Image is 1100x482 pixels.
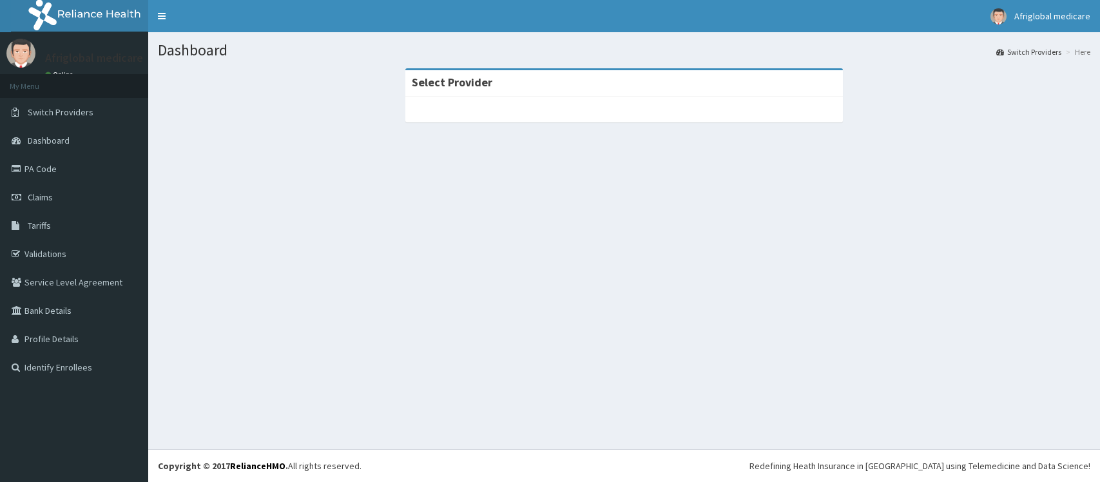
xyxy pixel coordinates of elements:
[28,220,51,231] span: Tariffs
[230,460,285,472] a: RelianceHMO
[148,449,1100,482] footer: All rights reserved.
[28,106,93,118] span: Switch Providers
[1014,10,1090,22] span: Afriglobal medicare
[28,191,53,203] span: Claims
[996,46,1061,57] a: Switch Providers
[158,42,1090,59] h1: Dashboard
[45,70,76,79] a: Online
[45,52,143,64] p: Afriglobal medicare
[28,135,70,146] span: Dashboard
[412,75,492,90] strong: Select Provider
[1063,46,1090,57] li: Here
[158,460,288,472] strong: Copyright © 2017 .
[990,8,1007,24] img: User Image
[749,459,1090,472] div: Redefining Heath Insurance in [GEOGRAPHIC_DATA] using Telemedicine and Data Science!
[6,39,35,68] img: User Image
